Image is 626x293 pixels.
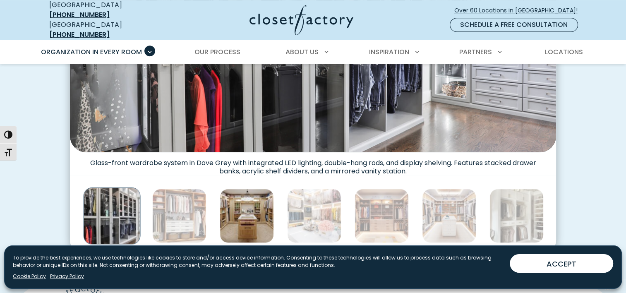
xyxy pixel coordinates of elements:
span: Inspiration [369,47,409,57]
img: Walk-in closet with Slab drawer fronts, LED-lit upper cubbies, double-hang rods, divided shelving... [355,189,409,243]
span: Organization in Every Room [41,47,142,57]
a: Schedule a Free Consultation [450,18,578,32]
a: Privacy Policy [50,273,84,280]
a: [PHONE_NUMBER] [49,30,110,39]
img: White custom closet shelving, open shelving for shoes, and dual hanging sections for a curated wa... [489,189,544,243]
span: Over 60 Locations in [GEOGRAPHIC_DATA]! [454,6,584,15]
div: [GEOGRAPHIC_DATA] [49,20,169,40]
img: Reach-in closet with Two-tone system with Rustic Cherry structure and White Shaker drawer fronts.... [152,189,206,243]
span: About Us [285,47,319,57]
nav: Primary Menu [35,41,591,64]
img: Glass-front wardrobe system in Dove Grey with integrated LED lighting, double-hang rods, and disp... [84,187,141,244]
figcaption: Glass-front wardrobe system in Dove Grey with integrated LED lighting, double-hang rods, and disp... [70,152,556,175]
a: [PHONE_NUMBER] [49,10,110,19]
span: Our Process [194,47,240,57]
button: ACCEPT [510,254,613,273]
img: Custom white melamine system with triple-hang wardrobe rods, gold-tone hanging hardware, and inte... [287,189,341,243]
span: Partners [459,47,492,57]
a: Over 60 Locations in [GEOGRAPHIC_DATA]! [454,3,585,18]
p: To provide the best experiences, we use technologies like cookies to store and/or access device i... [13,254,503,269]
span: Locations [544,47,583,57]
img: Glass-top island, velvet-lined jewelry drawers, and LED wardrobe lighting. Custom cabinetry in Rh... [220,189,274,243]
img: Elegant luxury closet with floor-to-ceiling storage, LED underlighting, valet rods, glass shelvin... [422,189,476,243]
a: Cookie Policy [13,273,46,280]
img: Closet Factory Logo [249,5,353,35]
